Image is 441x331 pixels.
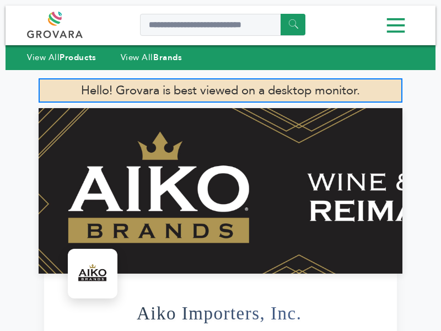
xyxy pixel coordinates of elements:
[153,52,182,63] strong: Brands
[140,14,305,36] input: Search a product or brand...
[121,52,182,63] a: View AllBrands
[27,13,414,40] div: Menu
[60,52,96,63] strong: Products
[27,52,96,63] a: View AllProducts
[71,252,115,296] img: Aiko Importers, Inc. Logo
[39,78,402,103] p: Hello! Grovara is best viewed on a desktop monitor.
